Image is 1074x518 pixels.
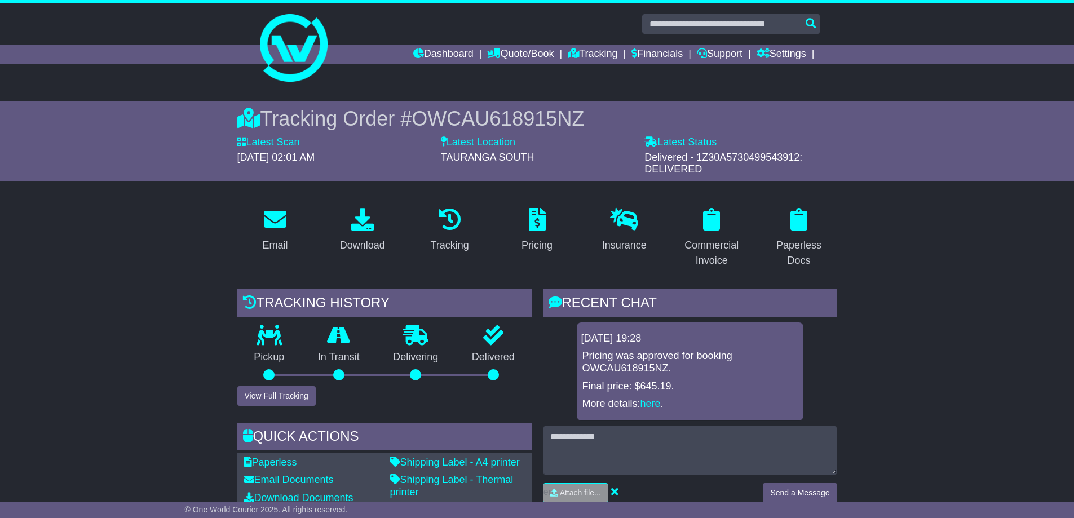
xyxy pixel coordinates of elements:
[441,136,515,149] label: Latest Location
[487,45,554,64] a: Quote/Book
[644,152,802,175] span: Delivered - 1Z30A5730499543912: DELIVERED
[237,289,532,320] div: Tracking history
[377,351,456,364] p: Delivering
[602,238,647,253] div: Insurance
[333,204,392,257] a: Download
[455,351,532,364] p: Delivered
[640,398,661,409] a: here
[237,423,532,453] div: Quick Actions
[543,289,837,320] div: RECENT CHAT
[582,398,798,410] p: More details: .
[581,333,799,345] div: [DATE] 19:28
[413,45,474,64] a: Dashboard
[631,45,683,64] a: Financials
[237,136,300,149] label: Latest Scan
[237,351,302,364] p: Pickup
[185,505,348,514] span: © One World Courier 2025. All rights reserved.
[514,204,560,257] a: Pricing
[644,136,717,149] label: Latest Status
[244,457,297,468] a: Paperless
[757,45,806,64] a: Settings
[441,152,534,163] span: TAURANGA SOUTH
[262,238,288,253] div: Email
[761,204,837,272] a: Paperless Docs
[674,204,750,272] a: Commercial Invoice
[255,204,295,257] a: Email
[237,152,315,163] span: [DATE] 02:01 AM
[521,238,553,253] div: Pricing
[568,45,617,64] a: Tracking
[244,474,334,485] a: Email Documents
[237,386,316,406] button: View Full Tracking
[237,107,837,131] div: Tracking Order #
[390,457,520,468] a: Shipping Label - A4 printer
[244,492,353,503] a: Download Documents
[582,380,798,393] p: Final price: $645.19.
[412,107,584,130] span: OWCAU618915NZ
[582,350,798,374] p: Pricing was approved for booking OWCAU618915NZ.
[301,351,377,364] p: In Transit
[423,204,476,257] a: Tracking
[681,238,742,268] div: Commercial Invoice
[768,238,830,268] div: Paperless Docs
[595,204,654,257] a: Insurance
[390,474,514,498] a: Shipping Label - Thermal printer
[763,483,837,503] button: Send a Message
[697,45,742,64] a: Support
[340,238,385,253] div: Download
[430,238,469,253] div: Tracking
